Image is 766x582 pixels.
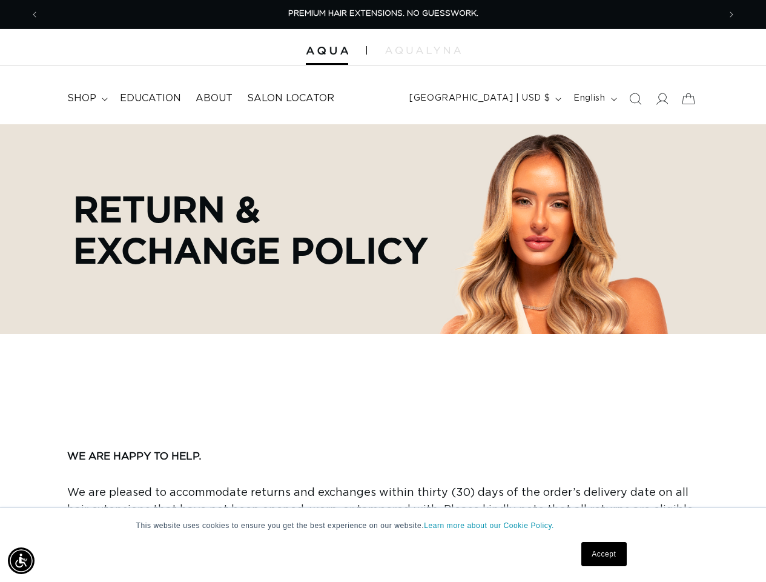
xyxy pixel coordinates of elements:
span: [GEOGRAPHIC_DATA] | USD $ [409,92,550,105]
a: Salon Locator [240,85,342,112]
button: [GEOGRAPHIC_DATA] | USD $ [402,87,566,110]
p: This website uses cookies to ensure you get the best experience on our website. [136,520,630,531]
span: English [573,92,605,105]
a: Learn more about our Cookie Policy. [424,521,554,530]
b: WE ARE HAPPY TO HELP. [67,451,201,461]
summary: Search [622,85,649,112]
span: PREMIUM HAIR EXTENSIONS. NO GUESSWORK. [288,10,478,18]
span: shop [67,92,96,105]
span: Education [120,92,181,105]
img: Aqua Hair Extensions [306,47,348,55]
div: Accessibility Menu [8,547,35,574]
button: Next announcement [718,3,745,26]
button: Previous announcement [21,3,48,26]
summary: shop [60,85,113,112]
span: About [196,92,233,105]
button: English [566,87,621,110]
a: Education [113,85,188,112]
a: Accept [581,542,626,566]
p: Return & Exchange Policy [73,188,431,270]
span: We are pleased to accommodate returns and exchanges within thirty (30) days of the order’s delive... [67,487,693,532]
span: Salon Locator [247,92,334,105]
img: aqualyna.com [385,47,461,54]
a: About [188,85,240,112]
